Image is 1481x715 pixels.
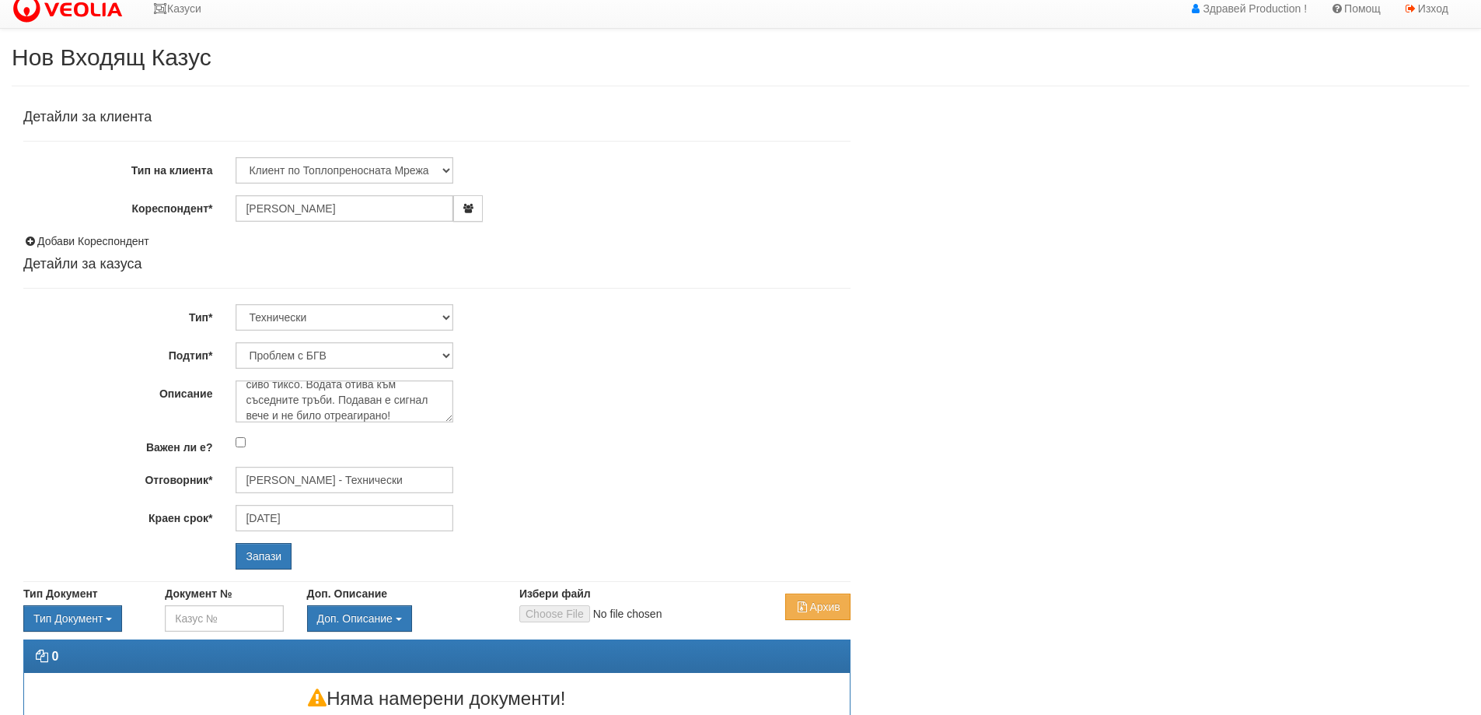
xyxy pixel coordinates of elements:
label: Тип на клиента [12,157,224,178]
button: Тип Документ [23,605,122,632]
h4: Детайли за казуса [23,257,851,272]
label: Подтип* [12,342,224,363]
label: Описание [12,380,224,401]
label: Краен срок* [12,505,224,526]
label: Тип Документ [23,586,98,601]
input: Казус № [165,605,283,632]
div: Добави Кореспондент [23,233,851,249]
strong: 0 [51,650,58,663]
button: Архив [785,594,850,620]
label: Избери файл [519,586,591,601]
label: Доп. Описание [307,586,387,601]
label: Кореспондент* [12,195,224,216]
h4: Детайли за клиента [23,110,851,125]
button: Доп. Описание [307,605,412,632]
label: Важен ли е? [12,434,224,455]
span: Тип Документ [33,612,103,625]
h2: Нов Входящ Казус [12,44,1469,70]
input: ЕГН/Име/Адрес/Аб.№/Парт.№/Тел./Email [236,195,453,222]
h3: Няма намерени документи! [24,689,850,709]
input: Търсене по Име / Имейл [236,505,453,531]
label: Документ № [165,586,232,601]
div: Двоен клик, за изчистване на избраната стойност. [23,605,141,632]
label: Отговорник* [12,467,224,488]
div: Двоен клик, за изчистване на избраната стойност. [307,605,496,632]
input: Запази [236,543,292,570]
input: Търсене по Име / Имейл [236,467,453,493]
span: Доп. Описание [317,612,393,625]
